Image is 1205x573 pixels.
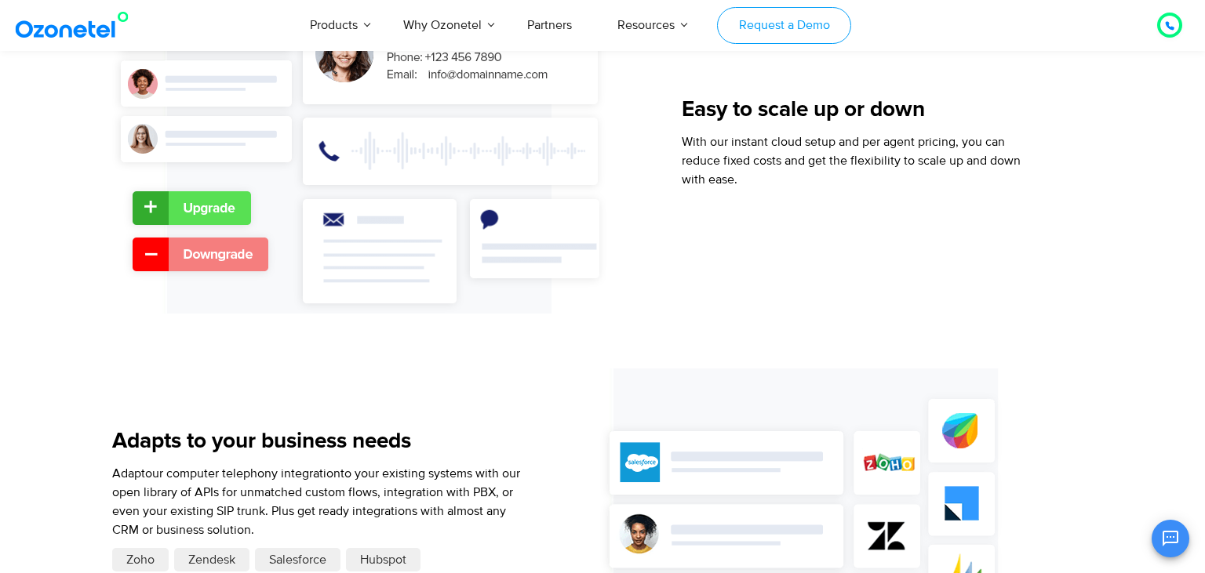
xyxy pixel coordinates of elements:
p: Adapt to your existing systems with our open library of APIs for unmatched custom flows, integrat... [112,464,521,539]
span: our computer telephony integration [145,466,340,481]
h5: Adapts to your business needs [112,430,521,452]
a: Request a Demo [717,7,851,44]
button: Open chat [1152,520,1189,557]
span: Zendesk [188,550,235,569]
p: With our instant cloud setup and per agent pricing, you can reduce fixed costs and get the flexib... [682,132,1043,189]
span: Hubspot [360,550,406,569]
span: Salesforce [269,550,326,569]
h5: Easy to scale up or down [682,99,1043,121]
span: Zoho [126,550,155,569]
